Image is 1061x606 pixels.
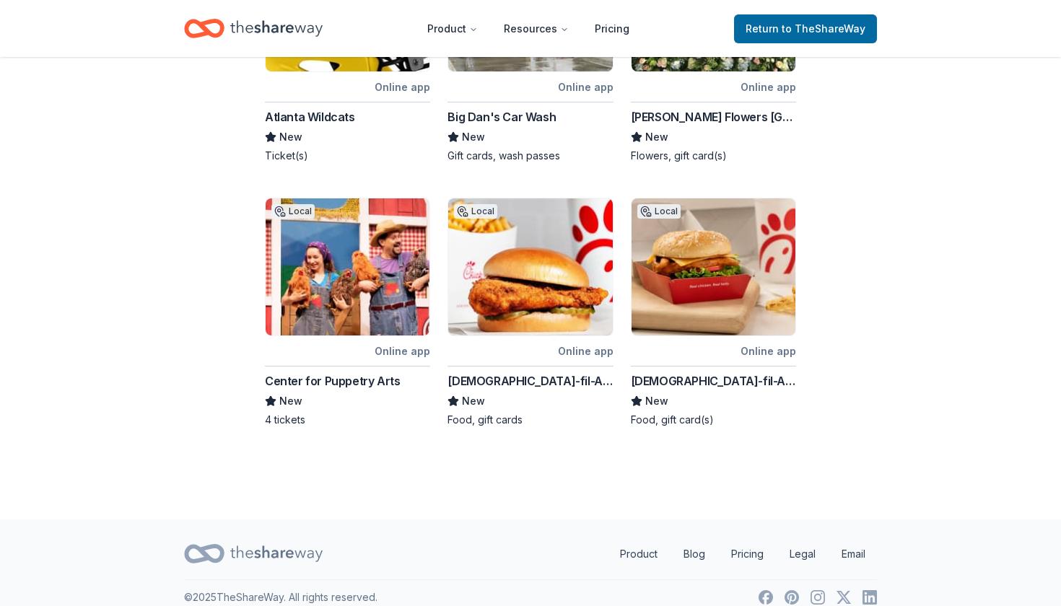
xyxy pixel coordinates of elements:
a: Home [184,12,323,45]
div: Big Dan's Car Wash [447,108,556,126]
a: Image for Chick-fil-A (North Druid Hills)LocalOnline app[DEMOGRAPHIC_DATA]-fil-A ([GEOGRAPHIC_DAT... [447,198,613,427]
nav: quick links [608,540,877,568]
a: Pricing [583,14,641,43]
div: Local [271,204,315,219]
div: Food, gift cards [447,413,613,427]
div: Center for Puppetry Arts [265,372,400,390]
div: [DEMOGRAPHIC_DATA]-fil-A ([GEOGRAPHIC_DATA]) [631,372,796,390]
img: Image for Center for Puppetry Arts [266,198,429,335]
div: [PERSON_NAME] Flowers [GEOGRAPHIC_DATA] [631,108,796,126]
button: Resources [492,14,580,43]
div: Food, gift card(s) [631,413,796,427]
div: Flowers, gift card(s) [631,149,796,163]
div: Local [454,204,497,219]
a: Legal [778,540,827,568]
div: Online app [558,342,614,360]
span: to TheShareWay [782,22,865,35]
img: Image for Chick-fil-A (Stone Mountain) [632,198,795,335]
div: Gift cards, wash passes [447,149,613,163]
p: © 2025 TheShareWay. All rights reserved. [184,589,377,606]
a: Product [608,540,669,568]
button: Product [416,14,489,43]
span: New [279,128,302,146]
div: Online app [558,78,614,96]
a: Blog [672,540,717,568]
div: Online app [375,78,430,96]
a: Returnto TheShareWay [734,14,877,43]
div: Local [637,204,681,219]
a: Image for Center for Puppetry ArtsLocalOnline appCenter for Puppetry ArtsNew4 tickets [265,198,430,427]
span: Return [746,20,865,38]
a: Image for Chick-fil-A (Stone Mountain)LocalOnline app[DEMOGRAPHIC_DATA]-fil-A ([GEOGRAPHIC_DATA])... [631,198,796,427]
div: Online app [741,342,796,360]
img: Image for Chick-fil-A (North Druid Hills) [448,198,612,335]
div: Atlanta Wildcats [265,108,355,126]
a: Pricing [720,540,775,568]
div: Online app [741,78,796,96]
span: New [462,392,485,410]
div: Online app [375,342,430,360]
div: 4 tickets [265,413,430,427]
div: Ticket(s) [265,149,430,163]
a: Email [830,540,877,568]
span: New [279,392,302,410]
span: New [645,392,668,410]
span: New [462,128,485,146]
nav: Main [416,12,641,45]
span: New [645,128,668,146]
div: [DEMOGRAPHIC_DATA]-fil-A ([GEOGRAPHIC_DATA]) [447,372,613,390]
